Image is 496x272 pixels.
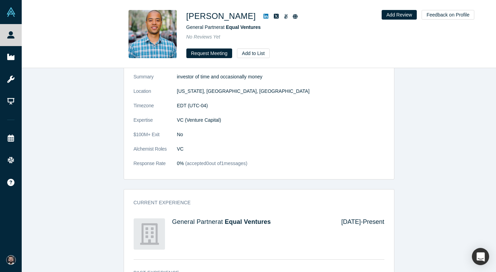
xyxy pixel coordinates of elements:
span: No Reviews Yet [186,34,220,40]
button: Feedback on Profile [422,10,474,20]
button: Add Review [382,10,417,20]
span: 0% [177,161,184,166]
div: [DATE] - Present [332,218,384,250]
img: Richard Kerby's Profile Image [128,10,177,58]
dd: VC [177,145,384,153]
dt: $100M+ Exit [134,131,177,145]
span: General Partner at [186,24,261,30]
h3: Current Experience [134,199,375,206]
span: (accepted 0 out of 1 messages) [184,161,247,166]
dt: Timezone [134,102,177,117]
button: Request Meeting [186,48,232,58]
span: VC (Venture Capital) [177,117,221,123]
dt: Alchemist Roles [134,145,177,160]
dd: [US_STATE], [GEOGRAPHIC_DATA], [GEOGRAPHIC_DATA] [177,88,384,95]
a: Equal Ventures [225,218,271,225]
p: investor of time and occasionally money [177,73,384,80]
dt: Summary [134,73,177,88]
dt: Location [134,88,177,102]
button: Add to List [237,48,269,58]
img: Equal Ventures's Logo [134,218,165,250]
dd: EDT (UTC-04) [177,102,384,109]
a: Equal Ventures [226,24,261,30]
dt: Expertise [134,117,177,131]
h4: General Partner at [172,218,332,226]
img: Alchemist Vault Logo [6,7,16,17]
dt: Response Rate [134,160,177,174]
dd: No [177,131,384,138]
h1: [PERSON_NAME] [186,10,256,22]
img: Rafi Wadan's Account [6,255,16,265]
